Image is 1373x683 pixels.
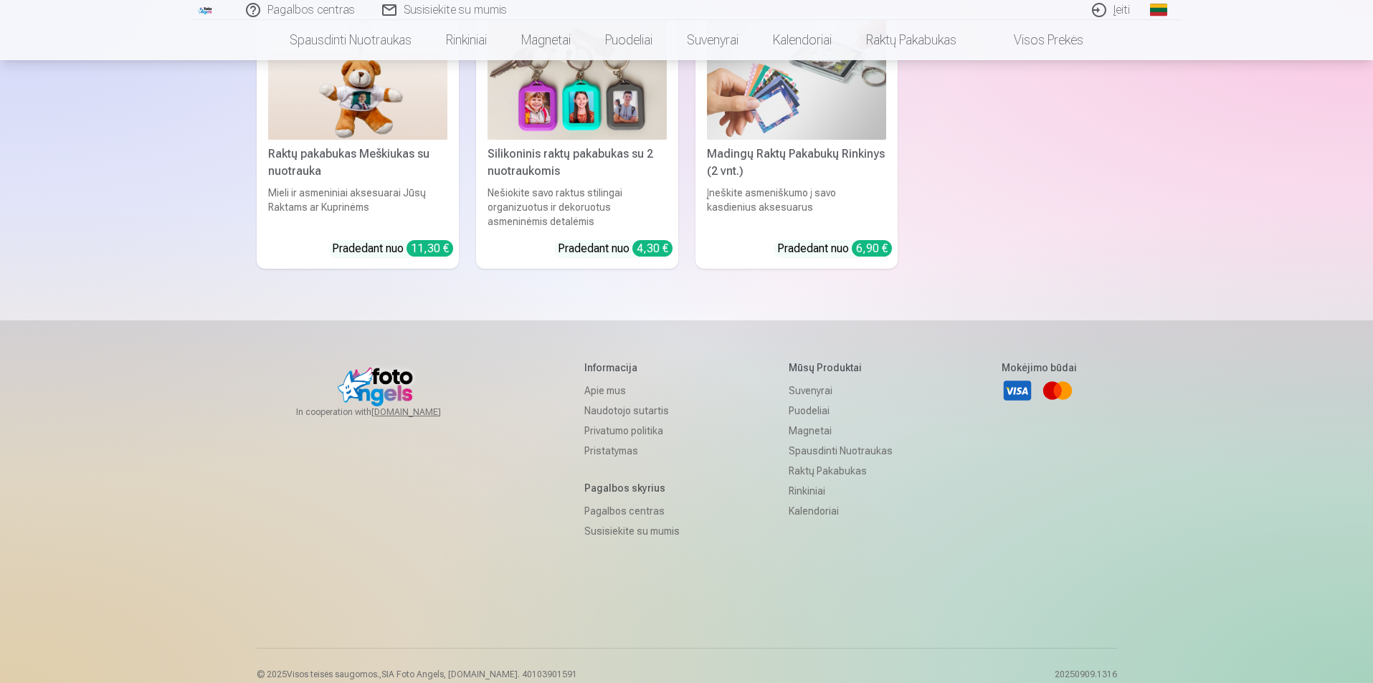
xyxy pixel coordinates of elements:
[584,481,680,495] h5: Pagalbos skyrius
[789,501,893,521] a: Kalendoriai
[701,145,892,180] div: Madingų Raktų Pakabukų Rinkinys (2 vnt.)
[584,501,680,521] a: Pagalbos centras
[371,406,475,418] a: [DOMAIN_NAME]
[695,14,898,269] a: Madingų Raktų Pakabukų Rinkinys (2 vnt.)Madingų Raktų Pakabukų Rinkinys (2 vnt.)Įneškite asmenišk...
[789,481,893,501] a: Rinkiniai
[789,381,893,401] a: Suvenyrai
[272,20,429,60] a: Spausdinti nuotraukas
[482,145,673,180] div: Silikoninis raktų pakabukas su 2 nuotraukomis
[584,381,680,401] a: Apie mus
[584,441,680,461] a: Pristatymas
[789,461,893,481] a: Raktų pakabukas
[789,401,893,421] a: Puodeliai
[257,14,459,269] a: Raktų pakabukas Meškiukas su nuotraukaRaktų pakabukas Meškiukas su nuotraukaMieli ir asmeniniai a...
[1002,375,1033,406] a: Visa
[332,240,453,257] div: Pradedant nuo
[701,186,892,229] div: Įneškite asmeniškumo į savo kasdienius aksesuarus
[707,20,886,140] img: Madingų Raktų Pakabukų Rinkinys (2 vnt.)
[558,240,673,257] div: Pradedant nuo
[407,240,453,257] div: 11,30 €
[476,14,678,269] a: Silikoninis raktų pakabukas su 2 nuotraukomisSilikoninis raktų pakabukas su 2 nuotraukomisNešioki...
[588,20,670,60] a: Puodeliai
[777,240,892,257] div: Pradedant nuo
[504,20,588,60] a: Magnetai
[1042,375,1073,406] a: Mastercard
[789,441,893,461] a: Spausdinti nuotraukas
[584,521,680,541] a: Susisiekite su mumis
[849,20,974,60] a: Raktų pakabukas
[262,186,453,229] div: Mieli ir asmeniniai aksesuarai Jūsų Raktams ar Kuprinėms
[756,20,849,60] a: Kalendoriai
[268,20,447,140] img: Raktų pakabukas Meškiukas su nuotrauka
[429,20,504,60] a: Rinkiniai
[488,20,667,140] img: Silikoninis raktų pakabukas su 2 nuotraukomis
[789,360,893,375] h5: Mūsų produktai
[482,186,673,229] div: Nešiokite savo raktus stilingai organizuotus ir dekoruotus asmeninėmis detalėmis
[198,6,214,14] img: /fa2
[789,421,893,441] a: Magnetai
[1002,360,1077,375] h5: Mokėjimo būdai
[381,669,577,679] span: SIA Foto Angels, [DOMAIN_NAME]. 40103901591
[584,401,680,421] a: Naudotojo sutartis
[262,145,453,180] div: Raktų pakabukas Meškiukas su nuotrauka
[584,421,680,441] a: Privatumo politika
[257,669,577,680] p: © 2025 Visos teisės saugomos. ,
[632,240,673,257] div: 4,30 €
[296,406,475,418] span: In cooperation with
[670,20,756,60] a: Suvenyrai
[974,20,1101,60] a: Visos prekės
[584,360,680,375] h5: Informacija
[852,240,892,257] div: 6,90 €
